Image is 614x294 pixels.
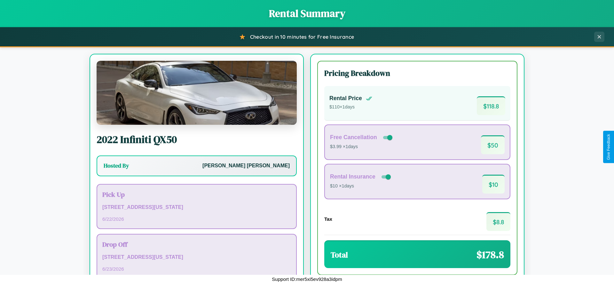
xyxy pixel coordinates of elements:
[486,212,510,231] span: $ 8.8
[331,250,348,260] h3: Total
[102,203,291,212] p: [STREET_ADDRESS][US_STATE]
[97,61,297,125] img: Infiniti QX50
[202,161,290,171] p: [PERSON_NAME] [PERSON_NAME]
[330,143,394,151] p: $3.99 × 1 days
[324,68,510,78] h3: Pricing Breakdown
[330,182,392,190] p: $10 × 1 days
[102,265,291,273] p: 6 / 23 / 2026
[482,175,505,194] span: $ 10
[102,215,291,223] p: 6 / 22 / 2026
[324,216,332,222] h4: Tax
[102,190,291,199] h3: Pick Up
[97,132,297,147] h2: 2022 Infiniti QX50
[330,173,375,180] h4: Rental Insurance
[477,96,505,115] span: $ 118.8
[476,248,504,262] span: $ 178.8
[481,135,505,154] span: $ 50
[102,253,291,262] p: [STREET_ADDRESS][US_STATE]
[6,6,608,20] h1: Rental Summary
[329,95,362,102] h4: Rental Price
[329,103,372,111] p: $ 110 × 1 days
[606,134,611,160] div: Give Feedback
[250,34,354,40] span: Checkout in 10 minutes for Free Insurance
[102,240,291,249] h3: Drop Off
[272,275,342,283] p: Support ID: mer5xi5ev928a3idpm
[104,162,129,170] h3: Hosted By
[330,134,377,141] h4: Free Cancellation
